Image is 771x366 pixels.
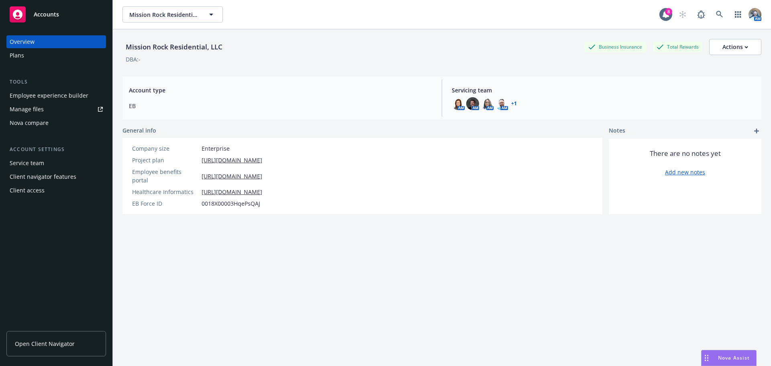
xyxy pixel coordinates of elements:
span: There are no notes yet [650,149,721,158]
a: Switch app [730,6,746,22]
a: Start snowing [675,6,691,22]
div: Actions [722,39,748,55]
a: Client access [6,184,106,197]
div: Project plan [132,156,198,164]
span: Notes [609,126,625,136]
img: photo [481,97,494,110]
span: Open Client Navigator [15,339,75,348]
div: Business Insurance [584,42,646,52]
img: photo [466,97,479,110]
button: Actions [709,39,761,55]
a: Nova compare [6,117,106,129]
a: [URL][DOMAIN_NAME] [202,172,262,180]
a: Manage files [6,103,106,116]
button: Mission Rock Residential, LLC [122,6,223,22]
span: 0018X00003HqePsQAJ [202,199,260,208]
div: DBA: - [126,55,141,63]
div: Company size [132,144,198,153]
img: photo [749,8,761,21]
a: Plans [6,49,106,62]
div: Plans [10,49,24,62]
span: Enterprise [202,144,230,153]
div: Healthcare Informatics [132,188,198,196]
a: Overview [6,35,106,48]
span: Mission Rock Residential, LLC [129,10,199,19]
span: Servicing team [452,86,755,94]
a: [URL][DOMAIN_NAME] [202,188,262,196]
a: Report a Bug [693,6,709,22]
a: Service team [6,157,106,170]
div: 8 [665,8,672,15]
img: photo [495,97,508,110]
a: Client navigator features [6,170,106,183]
a: Accounts [6,3,106,26]
div: Account settings [6,145,106,153]
span: EB [129,102,432,110]
div: Employee experience builder [10,89,88,102]
span: Accounts [34,11,59,18]
span: General info [122,126,156,135]
div: Tools [6,78,106,86]
div: Employee benefits portal [132,168,198,184]
div: Overview [10,35,35,48]
img: photo [452,97,465,110]
div: Total Rewards [653,42,703,52]
div: Client access [10,184,45,197]
a: Search [712,6,728,22]
div: Service team [10,157,44,170]
a: add [752,126,761,136]
div: Nova compare [10,117,49,129]
span: Nova Assist [718,354,750,361]
div: Mission Rock Residential, LLC [122,42,226,52]
div: Drag to move [702,350,712,366]
a: [URL][DOMAIN_NAME] [202,156,262,164]
a: Employee experience builder [6,89,106,102]
span: Account type [129,86,432,94]
button: Nova Assist [701,350,757,366]
a: +1 [511,101,517,106]
div: Manage files [10,103,44,116]
div: Client navigator features [10,170,76,183]
a: Add new notes [665,168,705,176]
div: EB Force ID [132,199,198,208]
